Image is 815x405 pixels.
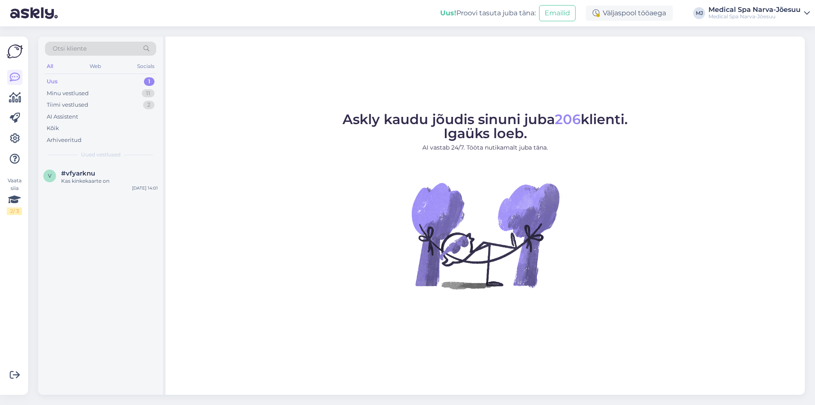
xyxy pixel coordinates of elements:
[555,111,581,127] span: 206
[343,111,628,142] span: Askly kaudu jõudis sinuni juba klienti. Igaüks loeb.
[53,44,87,53] span: Otsi kliente
[708,6,810,20] a: Medical Spa Narva-JõesuuMedical Spa Narva-Jõesuu
[539,5,576,21] button: Emailid
[81,151,121,159] span: Uued vestlused
[48,173,51,179] span: v
[409,159,562,312] img: No Chat active
[343,143,628,152] p: AI vastab 24/7. Tööta nutikamalt juba täna.
[47,101,88,109] div: Tiimi vestlused
[47,77,58,86] div: Uus
[88,61,103,72] div: Web
[132,185,158,191] div: [DATE] 14:01
[440,9,456,17] b: Uus!
[440,8,536,18] div: Proovi tasuta juba täna:
[7,177,22,215] div: Vaata siia
[61,170,95,177] span: #vfyarknu
[47,89,89,98] div: Minu vestlused
[45,61,55,72] div: All
[61,177,158,185] div: Kas kinkekaarte on
[708,6,801,13] div: Medical Spa Narva-Jõesuu
[144,77,155,86] div: 1
[135,61,156,72] div: Socials
[708,13,801,20] div: Medical Spa Narva-Jõesuu
[7,43,23,59] img: Askly Logo
[693,7,705,19] div: MJ
[47,113,78,121] div: AI Assistent
[7,207,22,215] div: 2 / 3
[47,124,59,133] div: Kõik
[142,89,155,98] div: 11
[586,6,673,21] div: Väljaspool tööaega
[143,101,155,109] div: 2
[47,136,81,144] div: Arhiveeritud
